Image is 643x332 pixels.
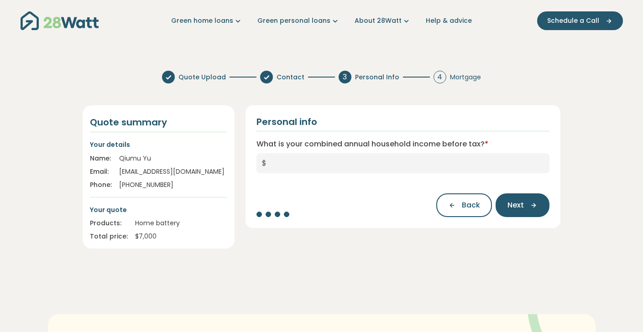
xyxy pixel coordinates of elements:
[90,205,227,215] p: Your quote
[256,116,317,127] h2: Personal info
[355,16,411,26] a: About 28Watt
[119,154,227,163] div: Qiumu Yu
[119,167,227,176] div: [EMAIL_ADDRESS][DOMAIN_NAME]
[496,193,549,217] button: Next
[178,73,226,82] span: Quote Upload
[256,139,488,150] label: What is your combined annual household income before tax?
[90,180,112,190] div: Phone:
[450,73,481,82] span: Mortgage
[339,71,351,83] div: 3
[257,16,340,26] a: Green personal loans
[90,154,112,163] div: Name:
[171,16,243,26] a: Green home loans
[21,9,623,32] nav: Main navigation
[462,200,480,211] span: Back
[90,167,112,176] div: Email:
[355,73,399,82] span: Personal Info
[135,218,227,228] div: Home battery
[90,140,227,150] p: Your details
[90,116,227,128] h4: Quote summary
[277,73,304,82] span: Contact
[547,16,599,26] span: Schedule a Call
[119,180,227,190] div: [PHONE_NUMBER]
[426,16,472,26] a: Help & advice
[537,11,623,30] button: Schedule a Call
[256,153,272,173] span: $
[90,218,128,228] div: Products:
[21,11,99,30] img: 28Watt
[436,193,492,217] button: Back
[434,71,446,83] div: 4
[135,232,227,241] div: $ 7,000
[507,200,524,211] span: Next
[90,232,128,241] div: Total price:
